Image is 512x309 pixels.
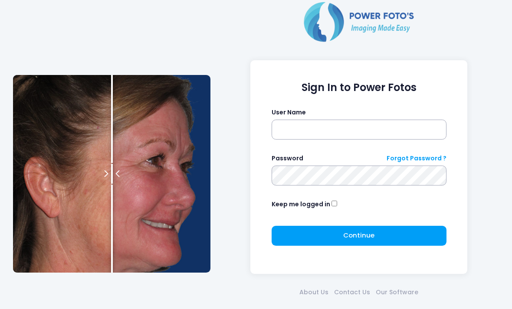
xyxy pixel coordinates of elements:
a: About Us [297,288,331,297]
label: Password [272,154,303,163]
span: Continue [343,231,374,240]
label: User Name [272,108,306,117]
a: Our Software [373,288,421,297]
h1: Sign In to Power Fotos [272,81,446,94]
a: Contact Us [331,288,373,297]
button: Continue [272,226,446,246]
a: Forgot Password ? [387,154,446,163]
label: Keep me logged in [272,200,330,209]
